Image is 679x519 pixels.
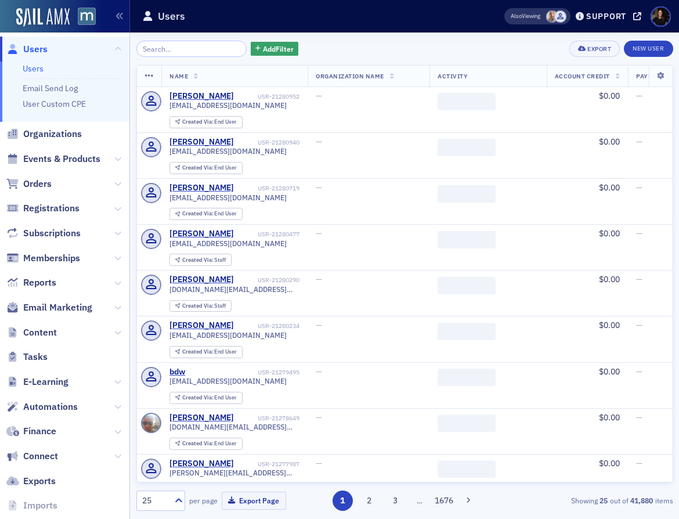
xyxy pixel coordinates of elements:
[189,495,218,506] label: per page
[23,499,57,512] span: Imports
[599,320,620,330] span: $0.00
[169,116,243,128] div: Created Via: End User
[182,349,237,355] div: End User
[6,475,56,488] a: Exports
[23,83,78,93] a: Email Send Log
[316,182,322,193] span: —
[6,425,56,438] a: Finance
[629,495,655,506] strong: 41,880
[169,392,243,404] div: Created Via: End User
[636,228,642,239] span: —
[222,492,286,510] button: Export Page
[385,491,406,511] button: 3
[636,274,642,284] span: —
[182,439,215,447] span: Created Via :
[169,423,299,431] span: [DOMAIN_NAME][EMAIL_ADDRESS][DOMAIN_NAME]
[169,377,287,385] span: [EMAIL_ADDRESS][DOMAIN_NAME]
[169,229,234,239] a: [PERSON_NAME]
[6,153,100,165] a: Events & Products
[187,369,300,376] div: USR-21279495
[6,326,57,339] a: Content
[169,137,234,147] a: [PERSON_NAME]
[169,147,287,156] span: [EMAIL_ADDRESS][DOMAIN_NAME]
[23,351,48,363] span: Tasks
[316,91,322,101] span: —
[142,495,168,507] div: 25
[438,323,496,340] span: ‌
[316,366,322,377] span: —
[169,468,299,477] span: [PERSON_NAME][EMAIL_ADDRESS][DOMAIN_NAME]
[6,376,68,388] a: E-Learning
[6,401,78,413] a: Automations
[236,93,300,100] div: USR-21280952
[16,8,70,27] img: SailAMX
[636,320,642,330] span: —
[546,10,558,23] span: Emily Trott
[251,42,298,56] button: AddFilter
[23,227,81,240] span: Subscriptions
[316,320,322,330] span: —
[23,425,56,438] span: Finance
[182,210,215,217] span: Created Via :
[511,12,540,20] span: Viewing
[169,275,234,285] div: [PERSON_NAME]
[438,72,468,80] span: Activity
[316,458,322,468] span: —
[169,91,234,102] a: [PERSON_NAME]
[438,277,496,294] span: ‌
[587,46,611,52] div: Export
[263,44,294,54] span: Add Filter
[169,254,232,266] div: Created Via: Staff
[169,459,234,469] a: [PERSON_NAME]
[169,346,243,358] div: Created Via: End User
[599,274,620,284] span: $0.00
[169,367,185,377] a: bdw
[333,491,353,511] button: 1
[23,475,56,488] span: Exports
[438,369,496,386] span: ‌
[599,412,620,423] span: $0.00
[169,331,287,340] span: [EMAIL_ADDRESS][DOMAIN_NAME]
[23,202,80,215] span: Registrations
[158,9,185,23] h1: Users
[316,136,322,147] span: —
[23,153,100,165] span: Events & Products
[78,8,96,26] img: SailAMX
[182,119,237,125] div: End User
[23,376,68,388] span: E-Learning
[6,43,48,56] a: Users
[555,72,610,80] span: Account Credit
[651,6,671,27] span: Profile
[586,11,626,21] div: Support
[6,128,82,140] a: Organizations
[23,401,78,413] span: Automations
[169,285,299,294] span: [DOMAIN_NAME][EMAIL_ADDRESS][DOMAIN_NAME]
[598,495,610,506] strong: 25
[6,252,80,265] a: Memberships
[182,211,237,217] div: End User
[438,139,496,156] span: ‌
[23,252,80,265] span: Memberships
[636,412,642,423] span: —
[182,441,237,447] div: End User
[599,182,620,193] span: $0.00
[182,348,215,355] span: Created Via :
[182,394,215,401] span: Created Via :
[23,43,48,56] span: Users
[182,164,215,171] span: Created Via :
[169,183,234,193] div: [PERSON_NAME]
[23,301,92,314] span: Email Marketing
[316,228,322,239] span: —
[70,8,96,27] a: View Homepage
[236,415,300,422] div: USR-21278649
[502,495,673,506] div: Showing out of items
[6,227,81,240] a: Subscriptions
[316,412,322,423] span: —
[434,491,454,511] button: 1676
[182,395,237,401] div: End User
[511,12,522,20] div: Also
[182,303,226,309] div: Staff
